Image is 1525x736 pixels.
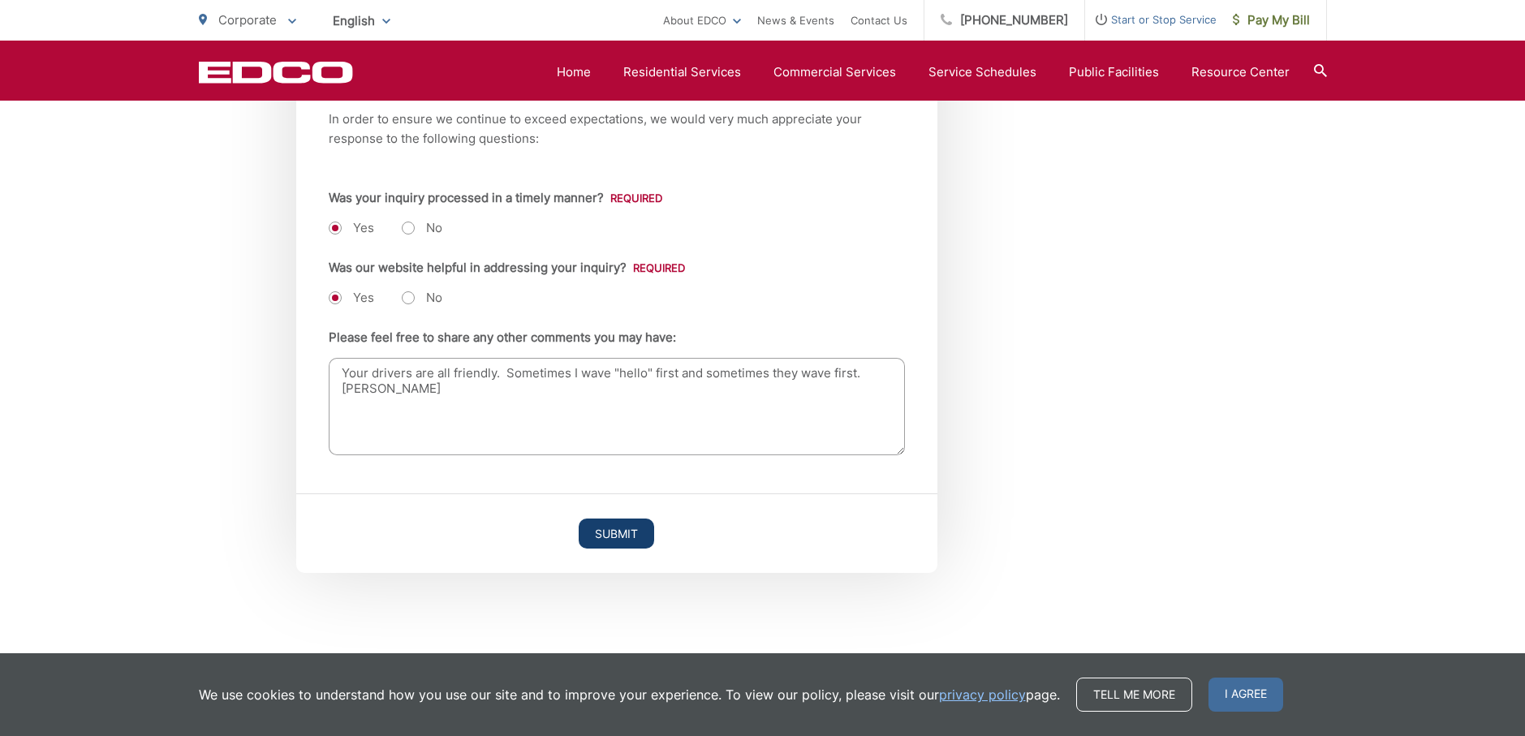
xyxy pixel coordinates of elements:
a: Service Schedules [928,62,1036,82]
a: Commercial Services [773,62,896,82]
label: Yes [329,220,374,236]
p: We use cookies to understand how you use our site and to improve your experience. To view our pol... [199,685,1060,704]
a: privacy policy [939,685,1026,704]
a: Home [557,62,591,82]
a: Resource Center [1191,62,1290,82]
input: Submit [579,519,654,549]
a: Public Facilities [1069,62,1159,82]
a: Residential Services [623,62,741,82]
span: I agree [1208,678,1283,712]
label: Yes [329,290,374,306]
label: Please feel free to share any other comments you may have: [329,330,676,345]
label: Was your inquiry processed in a timely manner? [329,191,662,205]
label: No [402,290,442,306]
span: Corporate [218,12,277,28]
p: In order to ensure we continue to exceed expectations, we would very much appreciate your respons... [329,110,905,148]
a: EDCD logo. Return to the homepage. [199,61,353,84]
a: Contact Us [851,11,907,30]
a: Tell me more [1076,678,1192,712]
label: Was our website helpful in addressing your inquiry? [329,260,685,275]
span: Pay My Bill [1233,11,1310,30]
label: No [402,220,442,236]
span: English [321,6,403,35]
a: News & Events [757,11,834,30]
a: About EDCO [663,11,741,30]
